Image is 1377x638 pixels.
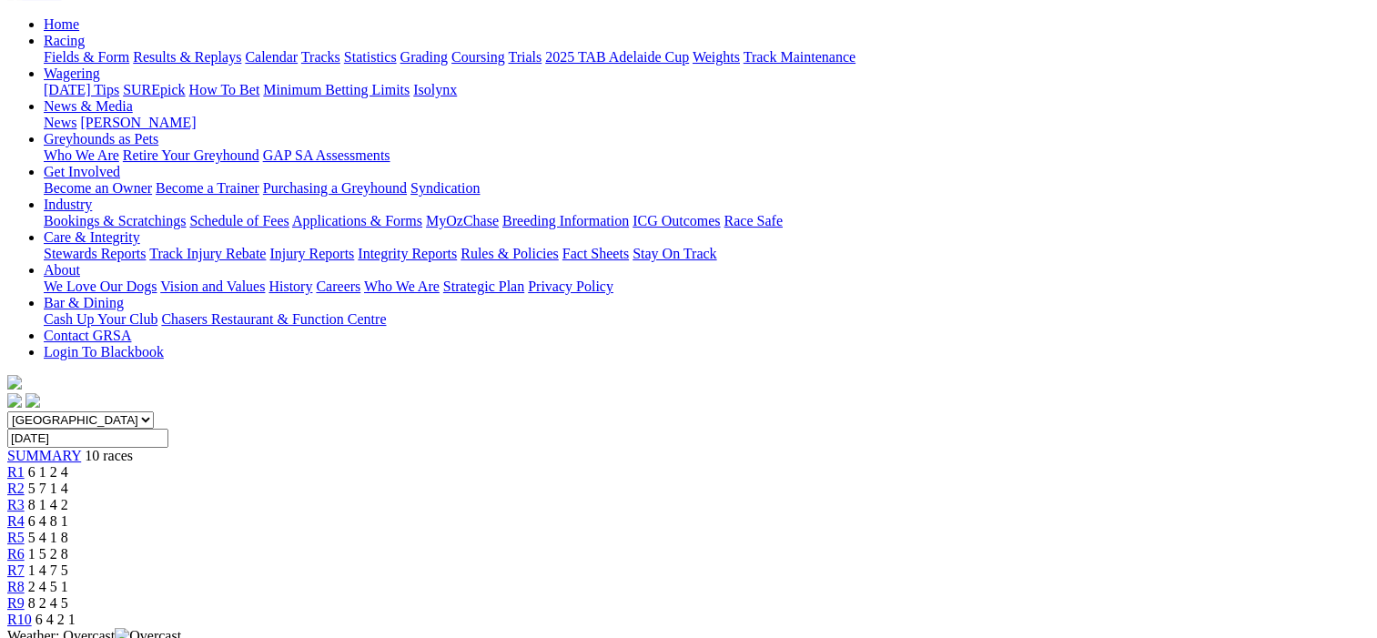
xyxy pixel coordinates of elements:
a: Tracks [301,49,340,65]
div: Greyhounds as Pets [44,147,1370,164]
a: R7 [7,562,25,578]
span: 1 5 2 8 [28,546,68,562]
a: Track Maintenance [744,49,856,65]
a: 2025 TAB Adelaide Cup [545,49,689,65]
a: Fact Sheets [562,246,629,261]
a: Minimum Betting Limits [263,82,410,97]
span: 8 1 4 2 [28,497,68,512]
a: Vision and Values [160,278,265,294]
a: R3 [7,497,25,512]
div: Get Involved [44,180,1370,197]
a: Wagering [44,66,100,81]
a: Industry [44,197,92,212]
a: Stewards Reports [44,246,146,261]
span: 6 1 2 4 [28,464,68,480]
a: R4 [7,513,25,529]
input: Select date [7,429,168,448]
a: We Love Our Dogs [44,278,157,294]
a: Strategic Plan [443,278,524,294]
a: Cash Up Your Club [44,311,157,327]
a: R6 [7,546,25,562]
span: 5 7 1 4 [28,481,68,496]
div: Industry [44,213,1370,229]
a: Rules & Policies [461,246,559,261]
a: [DATE] Tips [44,82,119,97]
div: Bar & Dining [44,311,1370,328]
a: News [44,115,76,130]
a: Syndication [410,180,480,196]
a: MyOzChase [426,213,499,228]
a: Purchasing a Greyhound [263,180,407,196]
a: R9 [7,595,25,611]
a: Weights [693,49,740,65]
a: Who We Are [44,147,119,163]
a: R1 [7,464,25,480]
a: Integrity Reports [358,246,457,261]
a: R10 [7,612,32,627]
a: Fields & Form [44,49,129,65]
img: twitter.svg [25,393,40,408]
div: About [44,278,1370,295]
div: Care & Integrity [44,246,1370,262]
a: SUMMARY [7,448,81,463]
a: GAP SA Assessments [263,147,390,163]
a: Track Injury Rebate [149,246,266,261]
span: 5 4 1 8 [28,530,68,545]
a: Bookings & Scratchings [44,213,186,228]
a: Statistics [344,49,397,65]
img: facebook.svg [7,393,22,408]
a: ICG Outcomes [633,213,720,228]
span: 1 4 7 5 [28,562,68,578]
a: Racing [44,33,85,48]
a: Care & Integrity [44,229,140,245]
a: Trials [508,49,542,65]
a: SUREpick [123,82,185,97]
a: Careers [316,278,360,294]
a: Applications & Forms [292,213,422,228]
a: Login To Blackbook [44,344,164,360]
a: Contact GRSA [44,328,131,343]
a: Retire Your Greyhound [123,147,259,163]
a: Breeding Information [502,213,629,228]
a: Chasers Restaurant & Function Centre [161,311,386,327]
a: Grading [400,49,448,65]
a: Greyhounds as Pets [44,131,158,147]
a: How To Bet [189,82,260,97]
div: Racing [44,49,1370,66]
div: Wagering [44,82,1370,98]
a: Who We Are [364,278,440,294]
a: Stay On Track [633,246,716,261]
a: R8 [7,579,25,594]
a: News & Media [44,98,133,114]
a: History [268,278,312,294]
a: R5 [7,530,25,545]
a: Get Involved [44,164,120,179]
a: Results & Replays [133,49,241,65]
a: Coursing [451,49,505,65]
span: 6 4 8 1 [28,513,68,529]
a: Bar & Dining [44,295,124,310]
a: Privacy Policy [528,278,613,294]
div: News & Media [44,115,1370,131]
a: Race Safe [724,213,782,228]
a: Become a Trainer [156,180,259,196]
a: R2 [7,481,25,496]
span: 6 4 2 1 [35,612,76,627]
a: [PERSON_NAME] [80,115,196,130]
a: Schedule of Fees [189,213,289,228]
a: Injury Reports [269,246,354,261]
img: logo-grsa-white.png [7,375,22,390]
a: Become an Owner [44,180,152,196]
a: Isolynx [413,82,457,97]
